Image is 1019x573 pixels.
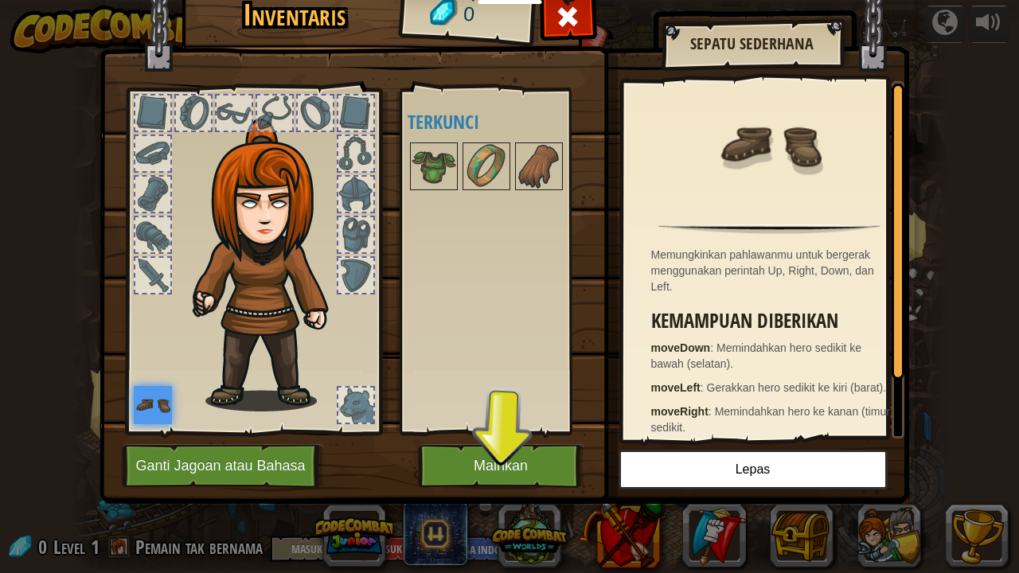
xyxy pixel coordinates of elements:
span: : [701,381,707,394]
h2: Sepatu Sederhana [677,35,827,53]
h4: Terkunci [408,111,607,132]
button: Ganti Jagoan atau Bahasa [122,444,324,488]
span: : [710,341,716,354]
span: Memindahkan hero sedikit ke bawah (selatan). [651,341,862,370]
img: hr.png [658,224,880,234]
img: portrait.png [517,144,561,189]
img: portrait.png [718,93,822,197]
button: Mainkan [418,444,584,488]
img: portrait.png [134,386,172,424]
strong: moveDown [651,341,711,354]
img: hair_f2.png [185,119,357,411]
strong: moveLeft [651,381,701,394]
img: portrait.png [412,144,456,189]
button: Lepas [619,450,888,489]
strong: moveRight [651,405,709,418]
div: Memungkinkan pahlawanmu untuk bergerak menggunakan perintah Up, Right, Down, dan Left. [651,247,896,294]
img: portrait.png [464,144,509,189]
span: : [709,405,715,418]
span: Gerakkan hero sedikit ke kiri (barat). [707,381,887,394]
span: Memindahkan hero ke kanan (timur) sedikit. [651,405,894,434]
h3: Kemampuan Diberikan [651,310,896,332]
